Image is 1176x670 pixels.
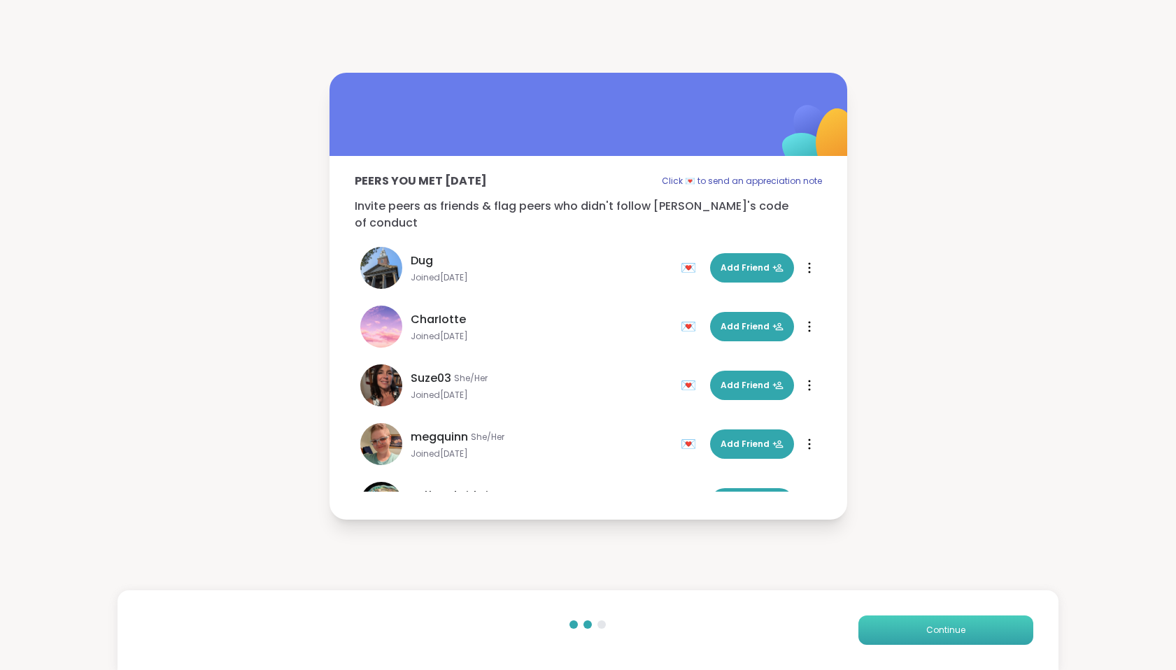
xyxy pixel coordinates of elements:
span: CharIotte [411,311,466,328]
img: Suze03 [360,364,402,406]
div: 💌 [681,315,702,338]
span: SelfHealwithLiz [411,487,494,504]
button: Add Friend [710,312,794,341]
span: megquinn [411,429,468,446]
span: Joined [DATE] [411,331,672,342]
div: 💌 [681,374,702,397]
p: Invite peers as friends & flag peers who didn't follow [PERSON_NAME]'s code of conduct [355,198,822,231]
img: megquinn [360,423,402,465]
p: Peers you met [DATE] [355,173,487,190]
button: Add Friend [710,429,794,459]
div: 💌 [681,257,702,279]
span: She/Her [454,373,488,384]
span: Joined [DATE] [411,448,672,459]
span: Dug [411,252,433,269]
span: Joined [DATE] [411,272,672,283]
span: Suze03 [411,370,451,387]
span: Add Friend [721,262,784,274]
button: Add Friend [710,253,794,283]
button: Add Friend [710,488,794,518]
span: Add Friend [721,379,784,392]
img: CharIotte [360,306,402,348]
p: Click 💌 to send an appreciation note [662,173,822,190]
span: She/Her [471,432,504,443]
span: Joined [DATE] [411,390,672,401]
span: Add Friend [721,438,784,450]
img: SelfHealwithLiz [360,482,402,524]
img: ShareWell Logomark [749,69,888,208]
button: Continue [858,615,1033,645]
button: Add Friend [710,371,794,400]
img: Dug [360,247,402,289]
div: 💌 [681,433,702,455]
span: Continue [926,624,965,636]
span: Add Friend [721,320,784,333]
